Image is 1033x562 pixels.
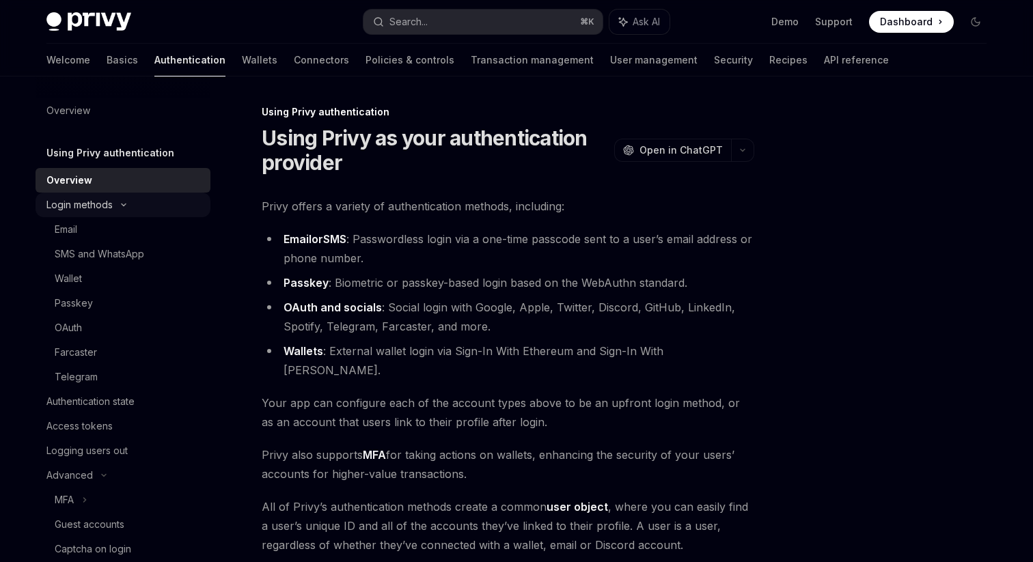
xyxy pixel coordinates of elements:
[284,232,312,247] a: Email
[46,12,131,31] img: dark logo
[46,393,135,410] div: Authentication state
[471,44,594,76] a: Transaction management
[36,217,210,242] a: Email
[262,229,754,268] li: : Passwordless login via a one-time passcode sent to a user’s email address or phone number.
[36,537,210,561] a: Captcha on login
[965,11,987,33] button: Toggle dark mode
[769,44,808,76] a: Recipes
[55,295,93,311] div: Passkey
[284,344,323,359] a: Wallets
[46,102,90,119] div: Overview
[55,246,144,262] div: SMS and WhatsApp
[869,11,954,33] a: Dashboard
[36,365,210,389] a: Telegram
[262,393,754,432] span: Your app can configure each of the account types above to be an upfront login method, or as an ac...
[36,512,210,537] a: Guest accounts
[55,492,74,508] div: MFA
[639,143,723,157] span: Open in ChatGPT
[55,369,98,385] div: Telegram
[36,340,210,365] a: Farcaster
[363,10,603,34] button: Search...⌘K
[46,467,93,483] div: Advanced
[55,320,82,336] div: OAuth
[714,44,753,76] a: Security
[36,266,210,291] a: Wallet
[323,232,346,247] a: SMS
[609,10,670,34] button: Ask AI
[262,105,754,119] div: Using Privy authentication
[55,516,124,533] div: Guest accounts
[815,15,853,29] a: Support
[46,172,92,188] div: Overview
[294,44,349,76] a: Connectors
[55,344,97,361] div: Farcaster
[284,232,346,247] strong: or
[614,139,731,162] button: Open in ChatGPT
[36,438,210,463] a: Logging users out
[363,448,386,462] a: MFA
[771,15,799,29] a: Demo
[284,276,329,290] a: Passkey
[55,270,82,287] div: Wallet
[262,298,754,336] li: : Social login with Google, Apple, Twitter, Discord, GitHub, LinkedIn, Spotify, Telegram, Farcast...
[366,44,454,76] a: Policies & controls
[55,541,131,557] div: Captcha on login
[880,15,933,29] span: Dashboard
[547,500,608,514] a: user object
[262,341,754,380] li: : External wallet login via Sign-In With Ethereum and Sign-In With [PERSON_NAME].
[824,44,889,76] a: API reference
[154,44,225,76] a: Authentication
[580,16,594,27] span: ⌘ K
[46,197,113,213] div: Login methods
[46,145,174,161] h5: Using Privy authentication
[107,44,138,76] a: Basics
[36,168,210,193] a: Overview
[46,418,113,434] div: Access tokens
[262,126,609,175] h1: Using Privy as your authentication provider
[284,300,382,315] a: OAuth and socials
[262,273,754,292] li: : Biometric or passkey-based login based on the WebAuthn standard.
[389,14,428,30] div: Search...
[262,197,754,216] span: Privy offers a variety of authentication methods, including:
[36,242,210,266] a: SMS and WhatsApp
[36,291,210,315] a: Passkey
[36,98,210,123] a: Overview
[610,44,698,76] a: User management
[46,442,128,459] div: Logging users out
[633,15,660,29] span: Ask AI
[242,44,277,76] a: Wallets
[36,389,210,414] a: Authentication state
[36,315,210,340] a: OAuth
[262,445,754,483] span: Privy also supports for taking actions on wallets, enhancing the security of your users’ accounts...
[36,414,210,438] a: Access tokens
[262,497,754,554] span: All of Privy’s authentication methods create a common , where you can easily find a user’s unique...
[46,44,90,76] a: Welcome
[55,221,77,238] div: Email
